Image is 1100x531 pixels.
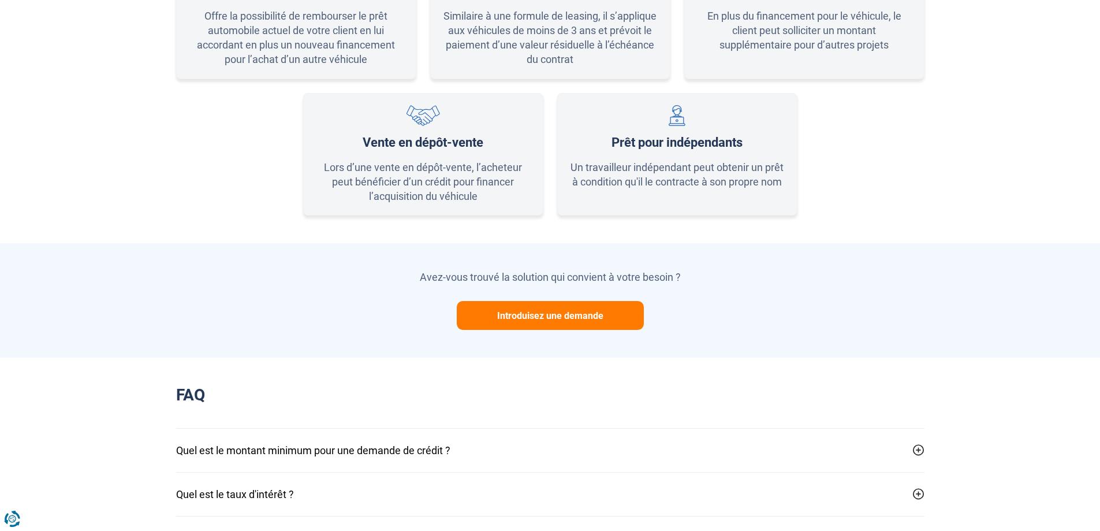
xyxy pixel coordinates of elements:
button: Introduisez une demande [457,301,644,330]
button: Quel est le taux d'intérêt ? [176,473,924,516]
div: Offre la possibilité de rembourser le prêt automobile actuel de votre client en lui accordant en ... [188,9,404,67]
button: Quel est le montant minimum pour une demande de crédit ? [176,429,924,472]
div: Vente en dépôt-vente [363,135,483,150]
div: Prêt pour indépendants [611,135,743,150]
h2: FAQ [176,385,924,405]
div: Un travailleur indépendant peut obtenir un prêt à condition qu'il le contracte à son propre nom [569,160,785,189]
div: Similaire à une formule de leasing, il s’applique aux véhicules de moins de 3 ans et prévoit le p... [442,9,658,67]
div: Lors d’une vente en dépôt-vente, l’acheteur peut bénéficier d’un crédit pour financer l’acquisiti... [315,160,531,204]
img: Prêt pour indépendants [669,105,685,127]
div: En plus du financement pour le véhicule, le client peut solliciter un montant supplémentaire pour... [696,9,912,53]
h3: Avez-vous trouvé la solution qui convient à votre besoin ? [176,271,924,284]
img: Vente en dépôt-vente [406,105,440,127]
